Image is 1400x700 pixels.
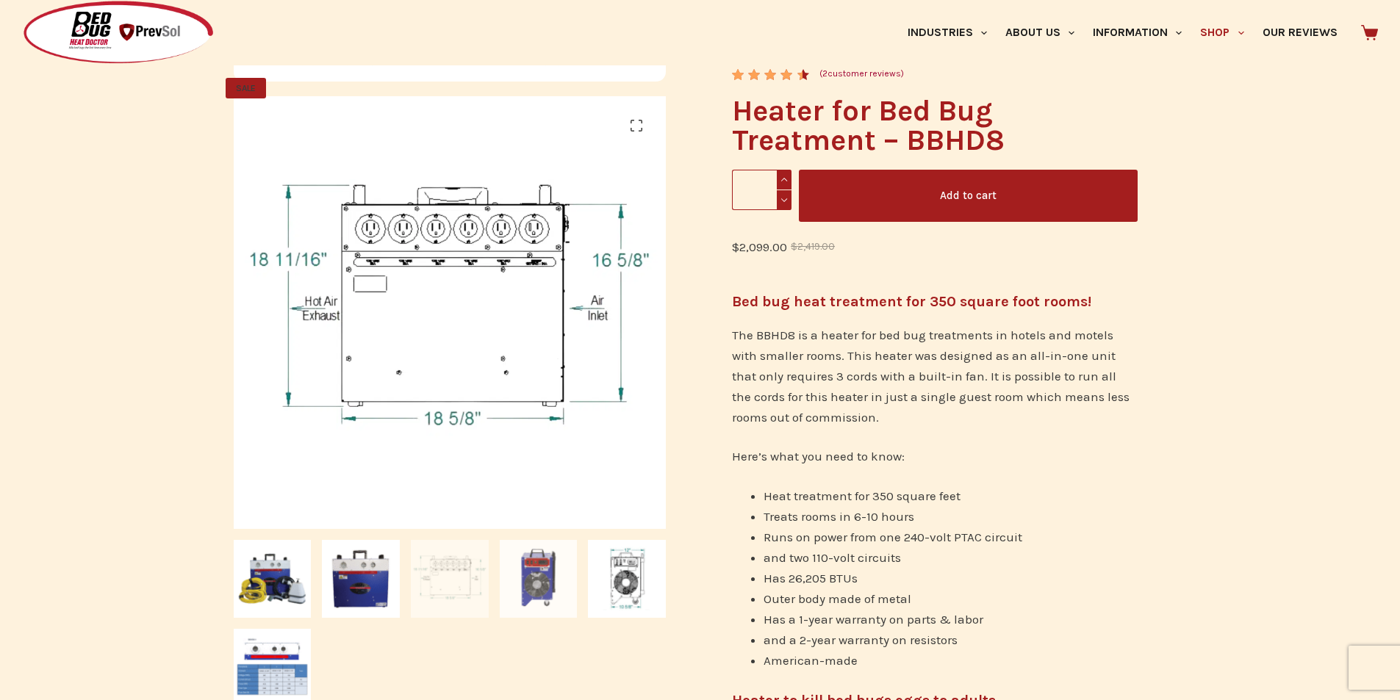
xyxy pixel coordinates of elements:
[500,540,578,618] img: BBHD8 side view of the built in fan
[622,111,651,140] a: View full-screen image gallery
[732,96,1137,155] h1: Heater for Bed Bug Treatment – BBHD8
[732,446,1137,466] p: Here’s what you need to know:
[732,239,787,254] bdi: 2,099.00
[411,540,489,618] img: Front side dimensions of the BBHD8 electric heater
[732,69,803,170] span: Rated out of 5 based on customer ratings
[234,540,312,618] img: BBHD8 Heater for Bed Bug Treatment - full package
[732,239,739,254] span: $
[588,540,666,618] img: BBHD8 heater side view dimensions
[764,568,1138,588] li: Has 26,205 BTUs
[732,170,791,210] input: Product quantity
[822,68,828,79] span: 2
[791,241,835,252] bdi: 2,419.00
[764,650,1138,671] li: American-made
[819,67,904,82] a: (2customer reviews)
[322,540,400,618] img: Front of the BBHD8 Bed Bug Heater
[732,293,1091,310] strong: Bed bug heat treatment for 350 square foot rooms!
[764,547,1138,568] li: and two 110-volt circuits
[791,241,797,252] span: $
[732,325,1137,427] p: The BBHD8 is a heater for bed bug treatments in hotels and motels with smaller rooms. This heater...
[764,629,1138,650] li: and a 2-year warranty on resistors
[732,69,811,80] div: Rated 4.50 out of 5
[732,69,742,92] span: 2
[764,506,1138,527] li: Treats rooms in 6-10 hours
[764,588,1138,609] li: Outer body made of metal
[764,609,1138,629] li: Has a 1-year warranty on parts & labor
[764,486,1138,506] li: Heat treatment for 350 square feet
[764,527,1138,547] li: Runs on power from one 240-volt PTAC circuit
[226,78,266,98] span: SALE
[799,170,1138,222] button: Add to cart
[12,6,56,50] button: Open LiveChat chat widget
